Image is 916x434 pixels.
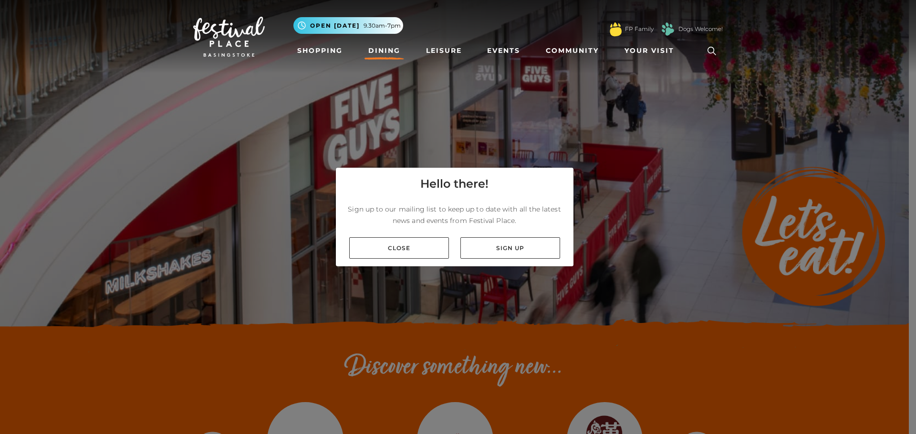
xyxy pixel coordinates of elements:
[483,42,524,60] a: Events
[625,46,674,56] span: Your Visit
[343,203,566,226] p: Sign up to our mailing list to keep up to date with all the latest news and events from Festival ...
[293,42,346,60] a: Shopping
[364,21,401,30] span: 9.30am-7pm
[621,42,683,60] a: Your Visit
[625,25,654,33] a: FP Family
[422,42,466,60] a: Leisure
[420,175,489,192] h4: Hello there!
[293,17,403,34] button: Open [DATE] 9.30am-7pm
[193,17,265,57] img: Festival Place Logo
[460,237,560,259] a: Sign up
[542,42,603,60] a: Community
[310,21,360,30] span: Open [DATE]
[678,25,723,33] a: Dogs Welcome!
[349,237,449,259] a: Close
[364,42,404,60] a: Dining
